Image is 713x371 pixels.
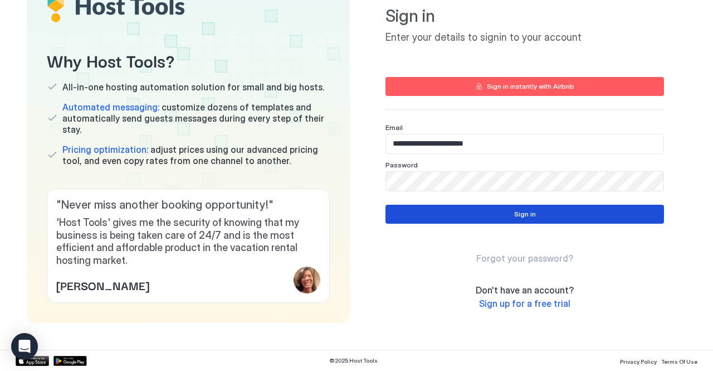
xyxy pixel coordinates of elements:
input: Input Field [386,134,663,153]
a: App Store [16,356,49,366]
span: Sign in [385,6,664,27]
span: Privacy Policy [620,358,657,365]
a: Forgot your password? [476,253,573,264]
span: [PERSON_NAME] [56,277,149,293]
div: profile [294,267,320,293]
div: Sign in [514,209,536,219]
a: Google Play Store [53,356,87,366]
span: Why Host Tools? [47,47,330,73]
span: Terms Of Use [661,358,697,365]
a: Terms Of Use [661,355,697,367]
span: All-in-one hosting automation solution for small and big hosts. [62,81,324,93]
span: Don't have an account? [476,285,574,296]
div: Open Intercom Messenger [11,333,38,360]
span: Automated messaging: [62,102,159,113]
div: Sign in instantly with Airbnb [487,81,574,91]
span: Email [385,123,403,132]
span: Pricing optimization: [62,144,148,155]
span: customize dozens of templates and automatically send guests messages during every step of their s... [62,102,330,135]
span: © 2025 Host Tools [329,357,378,364]
button: Sign in instantly with Airbnb [385,77,664,96]
a: Sign up for a free trial [479,298,570,310]
span: adjust prices using our advanced pricing tool, and even copy rates from one channel to another. [62,144,330,166]
span: Password [385,161,418,169]
input: Input Field [386,172,664,191]
a: Privacy Policy [620,355,657,367]
span: " Never miss another booking opportunity! " [56,198,320,212]
button: Sign in [385,205,664,224]
span: Enter your details to signin to your account [385,31,664,44]
span: 'Host Tools' gives me the security of knowing that my business is being taken care of 24/7 and is... [56,216,320,267]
